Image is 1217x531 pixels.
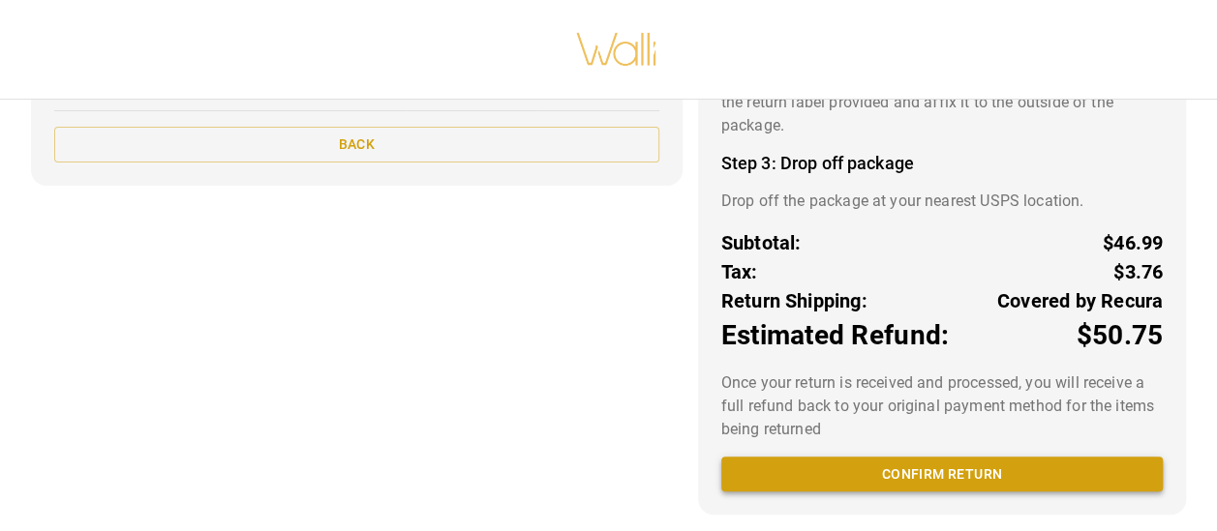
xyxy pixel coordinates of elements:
[721,315,949,356] p: Estimated Refund:
[721,153,1163,174] h4: Step 3: Drop off package
[721,190,1163,213] p: Drop off the package at your nearest USPS location.
[997,286,1163,315] p: Covered by Recura
[1103,228,1163,257] p: $46.99
[721,371,1163,441] p: Once your return is received and processed, you will receive a full refund back to your original ...
[1113,257,1163,286] p: $3.76
[721,68,1163,137] p: You can skip this step if you use the provided QR code. Print the return label provided and affix...
[575,8,658,91] img: walli-inc.myshopify.com
[54,127,659,162] button: Back
[721,457,1163,492] button: Confirm return
[721,257,758,286] p: Tax:
[721,286,867,315] p: Return Shipping:
[721,228,802,257] p: Subtotal:
[1076,315,1163,356] p: $50.75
